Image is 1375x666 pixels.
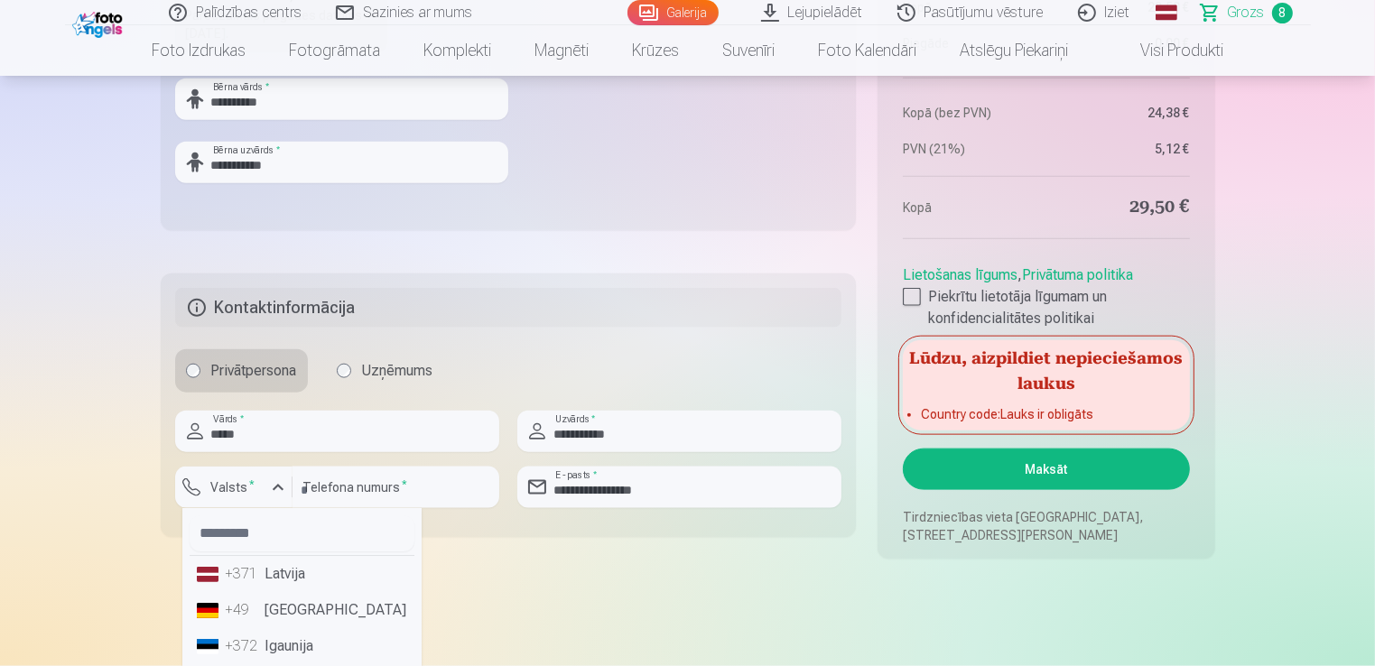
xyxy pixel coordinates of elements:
[267,25,402,76] a: Fotogrāmata
[1272,3,1293,23] span: 8
[903,340,1189,398] h5: Lūdzu, aizpildiet nepieciešamos laukus
[1055,140,1190,158] dd: 5,12 €
[326,349,444,393] label: Uzņēmums
[796,25,938,76] a: Foto kalendāri
[1055,104,1190,122] dd: 24,38 €
[226,563,262,585] div: +371
[1228,2,1265,23] span: Grozs
[903,104,1037,122] dt: Kopā (bez PVN)
[903,195,1037,220] dt: Kopā
[921,405,1171,423] li: Country code : Lauks ir obligāts
[72,7,127,38] img: /fa1
[1022,266,1133,283] a: Privātuma politika
[903,508,1189,544] p: Tirdzniecības vieta [GEOGRAPHIC_DATA], [STREET_ADDRESS][PERSON_NAME]
[513,25,610,76] a: Magnēti
[175,508,293,523] div: Lauks ir obligāts
[337,364,351,378] input: Uzņēmums
[190,592,414,628] li: [GEOGRAPHIC_DATA]
[175,467,293,508] button: Valsts*
[701,25,796,76] a: Suvenīri
[186,364,200,378] input: Privātpersona
[204,478,263,496] label: Valsts
[903,449,1189,490] button: Maksāt
[903,286,1189,329] label: Piekrītu lietotāja līgumam un konfidencialitātes politikai
[226,635,262,657] div: +372
[1055,195,1190,220] dd: 29,50 €
[903,140,1037,158] dt: PVN (21%)
[610,25,701,76] a: Krūzes
[175,349,308,393] label: Privātpersona
[175,288,842,328] h5: Kontaktinformācija
[226,599,262,621] div: +49
[190,556,414,592] li: Latvija
[130,25,267,76] a: Foto izdrukas
[190,628,414,664] li: Igaunija
[903,266,1017,283] a: Lietošanas līgums
[938,25,1090,76] a: Atslēgu piekariņi
[402,25,513,76] a: Komplekti
[903,257,1189,329] div: ,
[1090,25,1245,76] a: Visi produkti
